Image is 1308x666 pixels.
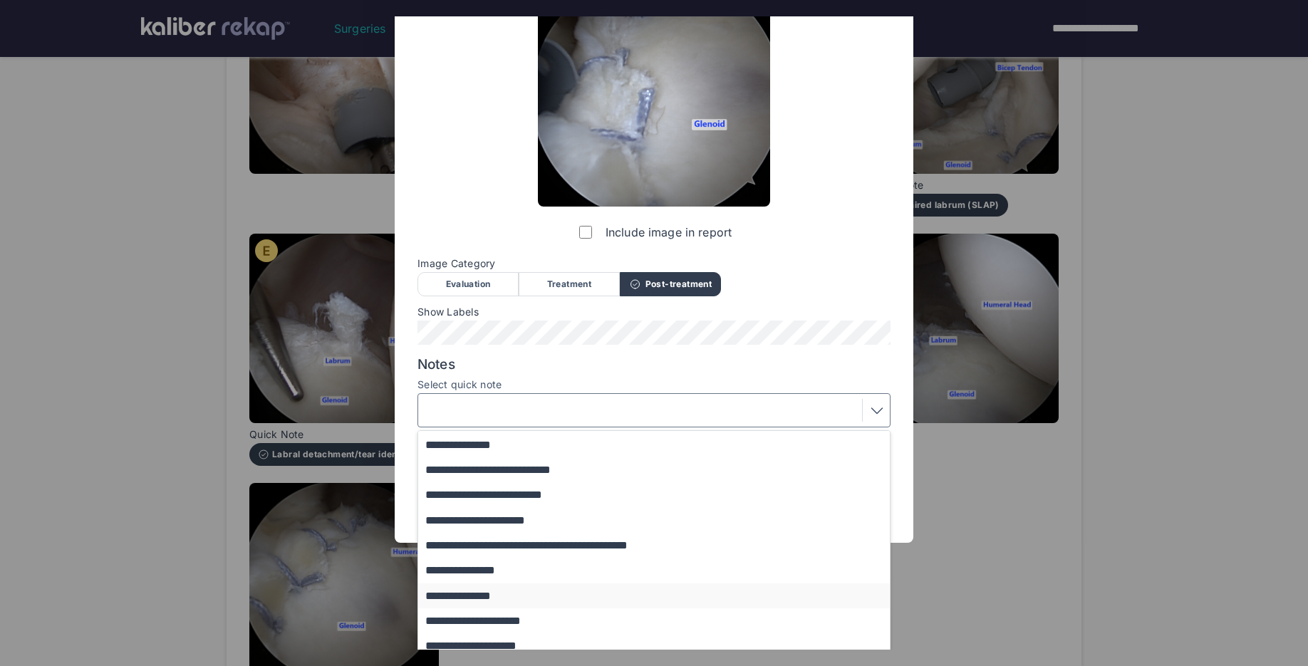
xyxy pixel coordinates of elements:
[417,356,891,373] span: Notes
[417,258,891,269] span: Image Category
[579,226,592,239] input: Include image in report
[519,272,620,296] div: Treatment
[417,379,891,390] label: Select quick note
[576,218,732,246] label: Include image in report
[417,306,891,318] span: Show Labels
[620,272,721,296] div: Post-treatment
[417,272,519,296] div: Evaluation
